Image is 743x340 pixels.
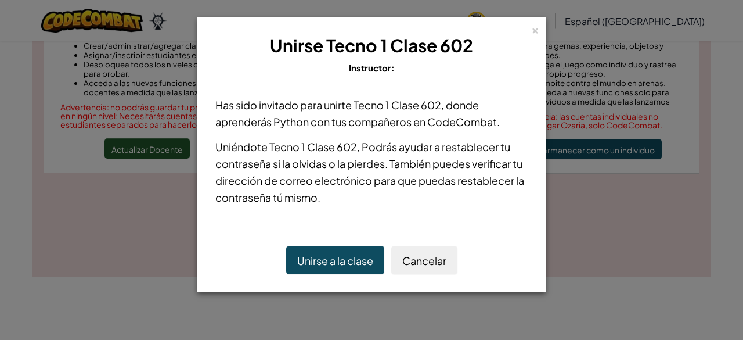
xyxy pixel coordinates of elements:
[270,34,323,56] font: Unirse
[531,21,539,37] font: ×
[354,98,441,112] font: Tecno 1 Clase 602
[349,62,395,73] font: Instructor:
[215,98,352,112] font: Has sido invitado para unirte
[215,140,268,153] font: Uniéndote
[311,115,500,128] font: con tus compañeros en CodeCombat.
[215,140,524,204] font: Podrás ayudar a restablecer tu contraseña si la olvidas o la pierdes. También puedes verificar tu...
[326,34,473,56] font: Tecno 1 Clase 602
[286,246,384,274] button: Unirse a la clase
[269,140,357,153] font: Tecno 1 Clase 602
[402,254,446,267] font: Cancelar
[297,254,373,267] font: Unirse a la clase
[391,246,457,274] button: Cancelar
[273,115,309,128] font: Python
[357,140,360,153] font: ,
